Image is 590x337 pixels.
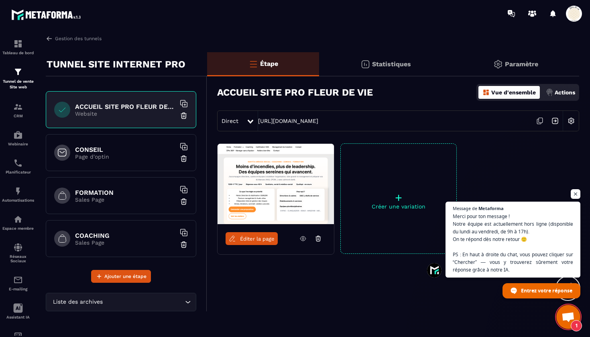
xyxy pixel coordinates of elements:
[75,110,175,117] p: Website
[2,152,34,180] a: schedulerschedulerPlanificateur
[75,189,175,196] h6: FORMATION
[2,208,34,237] a: automationsautomationsEspace membre
[2,237,34,269] a: social-networksocial-networkRéseaux Sociaux
[2,226,34,231] p: Espace membre
[2,180,34,208] a: automationsautomationsAutomatisations
[75,232,175,239] h6: COACHING
[521,284,572,298] span: Entrez votre réponse
[75,153,175,160] p: Page d'optin
[180,112,188,120] img: trash
[556,305,580,329] div: Ouvrir le chat
[372,60,411,68] p: Statistiques
[91,270,151,283] button: Ajouter une étape
[493,59,503,69] img: setting-gr.5f69749f.svg
[13,158,23,168] img: scheduler
[453,206,477,210] span: Message de
[491,89,536,96] p: Vue d'ensemble
[46,35,53,42] img: arrow
[505,60,538,68] p: Paramètre
[104,272,146,280] span: Ajouter une étape
[13,275,23,285] img: email
[2,315,34,319] p: Assistant IA
[75,103,175,110] h6: ACCUEIL SITE PRO FLEUR DE VIE
[46,293,196,311] div: Search for option
[2,124,34,152] a: automationsautomationsWebinaire
[217,87,373,98] h3: ACCUEIL SITE PRO FLEUR DE VIE
[555,89,575,96] p: Actions
[482,89,490,96] img: dashboard-orange.40269519.svg
[2,51,34,55] p: Tableau de bord
[11,7,83,22] img: logo
[13,130,23,140] img: automations
[2,61,34,96] a: formationformationTunnel de vente Site web
[13,39,23,49] img: formation
[47,56,185,72] p: TUNNEL SITE INTERNET PRO
[2,142,34,146] p: Webinaire
[258,118,318,124] a: [URL][DOMAIN_NAME]
[2,269,34,297] a: emailemailE-mailing
[478,206,504,210] span: Metaforma
[13,186,23,196] img: automations
[75,196,175,203] p: Sales Page
[248,59,258,69] img: bars-o.4a397970.svg
[180,198,188,206] img: trash
[46,35,102,42] a: Gestion des tunnels
[2,254,34,263] p: Réseaux Sociaux
[75,239,175,246] p: Sales Page
[2,79,34,90] p: Tunnel de vente Site web
[341,203,456,210] p: Créer une variation
[2,170,34,174] p: Planificateur
[51,298,104,306] span: Liste des archives
[341,192,456,203] p: +
[226,232,278,245] a: Éditer la page
[546,89,553,96] img: actions.d6e523a2.png
[2,114,34,118] p: CRM
[13,214,23,224] img: automations
[75,146,175,153] h6: CONSEIL
[222,118,238,124] span: Direct
[547,113,563,129] img: arrow-next.bcc2205e.svg
[180,155,188,163] img: trash
[453,212,573,274] span: Merci pour ton message ! Notre équipe est actuellement hors ligne (disponible du lundi au vendred...
[180,241,188,249] img: trash
[2,297,34,325] a: Assistant IA
[240,236,275,242] span: Éditer la page
[360,59,370,69] img: stats.20deebd0.svg
[571,320,582,331] span: 1
[13,243,23,252] img: social-network
[2,198,34,202] p: Automatisations
[2,287,34,291] p: E-mailing
[104,298,183,306] input: Search for option
[564,113,579,129] img: setting-w.858f3a88.svg
[13,67,23,77] img: formation
[13,102,23,112] img: formation
[260,60,278,67] p: Étape
[2,33,34,61] a: formationformationTableau de bord
[218,144,334,224] img: image
[2,96,34,124] a: formationformationCRM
